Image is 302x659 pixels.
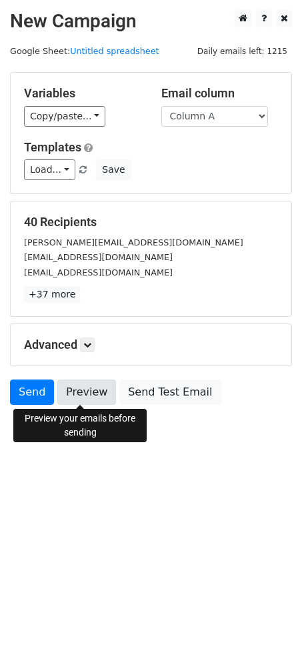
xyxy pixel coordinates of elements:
[24,86,141,101] h5: Variables
[235,595,302,659] iframe: Chat Widget
[24,267,173,277] small: [EMAIL_ADDRESS][DOMAIN_NAME]
[24,338,278,352] h5: Advanced
[24,237,243,247] small: [PERSON_NAME][EMAIL_ADDRESS][DOMAIN_NAME]
[10,10,292,33] h2: New Campaign
[24,215,278,229] h5: 40 Recipients
[70,46,159,56] a: Untitled spreadsheet
[10,46,159,56] small: Google Sheet:
[96,159,131,180] button: Save
[57,380,116,405] a: Preview
[24,159,75,180] a: Load...
[193,44,292,59] span: Daily emails left: 1215
[119,380,221,405] a: Send Test Email
[24,286,80,303] a: +37 more
[10,380,54,405] a: Send
[13,409,147,442] div: Preview your emails before sending
[24,140,81,154] a: Templates
[161,86,279,101] h5: Email column
[24,252,173,262] small: [EMAIL_ADDRESS][DOMAIN_NAME]
[24,106,105,127] a: Copy/paste...
[193,46,292,56] a: Daily emails left: 1215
